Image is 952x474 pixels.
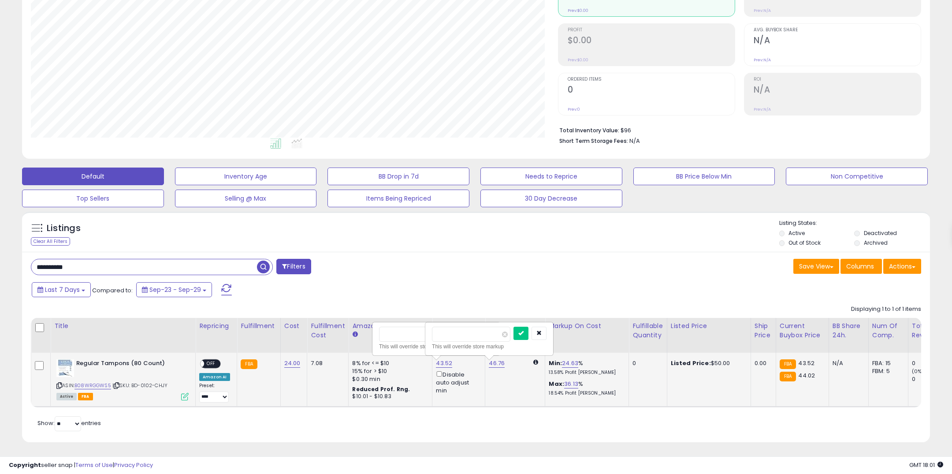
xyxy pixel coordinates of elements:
div: [PERSON_NAME] [489,321,541,331]
div: Fulfillable Quantity [632,321,663,340]
div: Fulfillment Cost [311,321,345,340]
span: Show: entries [37,419,101,427]
button: Filters [276,259,311,274]
div: Amazon Fees [352,321,428,331]
button: Items Being Repriced [327,190,469,207]
button: Inventory Age [175,168,317,185]
div: Disable auto adjust min [436,369,478,395]
b: Reduced Prof. Rng. [352,385,410,393]
h2: N/A [754,35,921,47]
small: Prev: N/A [754,57,771,63]
b: Listed Price: [671,359,711,367]
h2: 0 [568,85,735,97]
h2: N/A [754,85,921,97]
div: 8% for <= $10 [352,359,425,367]
p: 13.58% Profit [PERSON_NAME] [549,369,622,376]
div: 0 [912,375,948,383]
button: Actions [883,259,921,274]
b: Total Inventory Value: [559,127,619,134]
span: OFF [204,360,218,368]
img: 41RJMfFSHSL._SL40_.jpg [56,359,74,377]
label: Active [788,229,805,237]
strong: Copyright [9,461,41,469]
div: Total Rev. [912,321,944,340]
div: Cost [284,321,304,331]
div: Clear All Filters [31,237,70,246]
div: FBA: 15 [872,359,901,367]
th: The percentage added to the cost of goods (COGS) that forms the calculator for Min & Max prices. [545,318,629,353]
button: Non Competitive [786,168,928,185]
button: Save View [793,259,839,274]
label: Out of Stock [788,239,821,246]
span: Sep-23 - Sep-29 [149,285,201,294]
b: Max: [549,380,564,388]
h5: Listings [47,222,81,235]
small: FBA [241,359,257,369]
span: Ordered Items [568,77,735,82]
p: Listing States: [779,219,930,228]
button: BB Drop in 7d [327,168,469,185]
div: $0.30 min [352,375,425,383]
small: Amazon Fees. [352,331,357,339]
span: 43.52 [798,359,814,367]
span: Avg. Buybox Share [754,28,921,33]
div: 7.08 [311,359,342,367]
div: Listed Price [671,321,747,331]
div: 0 [912,359,948,367]
span: 2025-10-7 18:01 GMT [909,461,943,469]
button: Top Sellers [22,190,164,207]
div: $10.01 - $10.83 [352,393,425,400]
div: % [549,380,622,396]
small: Prev: N/A [754,8,771,13]
div: 0.00 [755,359,769,367]
div: BB Share 24h. [833,321,865,340]
span: FBA [78,393,93,400]
span: Profit [568,28,735,33]
div: Ship Price [755,321,772,340]
button: Columns [840,259,882,274]
button: Selling @ Max [175,190,317,207]
small: Prev: N/A [754,107,771,112]
span: Last 7 Days [45,285,80,294]
div: N/A [833,359,862,367]
div: Displaying 1 to 1 of 1 items [851,305,921,314]
label: Deactivated [864,229,897,237]
span: 44.02 [798,371,815,380]
span: Compared to: [92,286,133,295]
a: 43.52 [436,359,452,368]
div: 0 [632,359,660,367]
a: 24.63 [562,359,578,368]
a: B08WRGGWS5 [74,382,111,389]
small: Prev: 0 [568,107,580,112]
button: Needs to Reprice [480,168,622,185]
button: Sep-23 - Sep-29 [136,282,212,297]
div: Current Buybox Price [780,321,825,340]
span: N/A [629,137,640,145]
a: 24.00 [284,359,301,368]
button: 30 Day Decrease [480,190,622,207]
b: Min: [549,359,562,367]
div: Title [54,321,192,331]
b: Short Term Storage Fees: [559,137,628,145]
div: Fulfillment [241,321,276,331]
small: Prev: $0.00 [568,57,588,63]
a: Privacy Policy [114,461,153,469]
span: ROI [754,77,921,82]
div: Markup on Cost [549,321,625,331]
div: Preset: [199,383,230,403]
button: Default [22,168,164,185]
a: 36.13 [564,380,578,388]
button: Last 7 Days [32,282,91,297]
label: Archived [864,239,888,246]
div: 15% for > $10 [352,367,425,375]
div: This will override store markup [432,342,547,351]
b: Regular Tampons (80 Count) [76,359,183,370]
div: This will override store markup [379,342,494,351]
small: (0%) [912,368,924,375]
a: Terms of Use [75,461,113,469]
div: ASIN: [56,359,189,399]
small: Prev: $0.00 [568,8,588,13]
li: $96 [559,124,915,135]
span: Columns [846,262,874,271]
div: Min Price [436,321,481,331]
